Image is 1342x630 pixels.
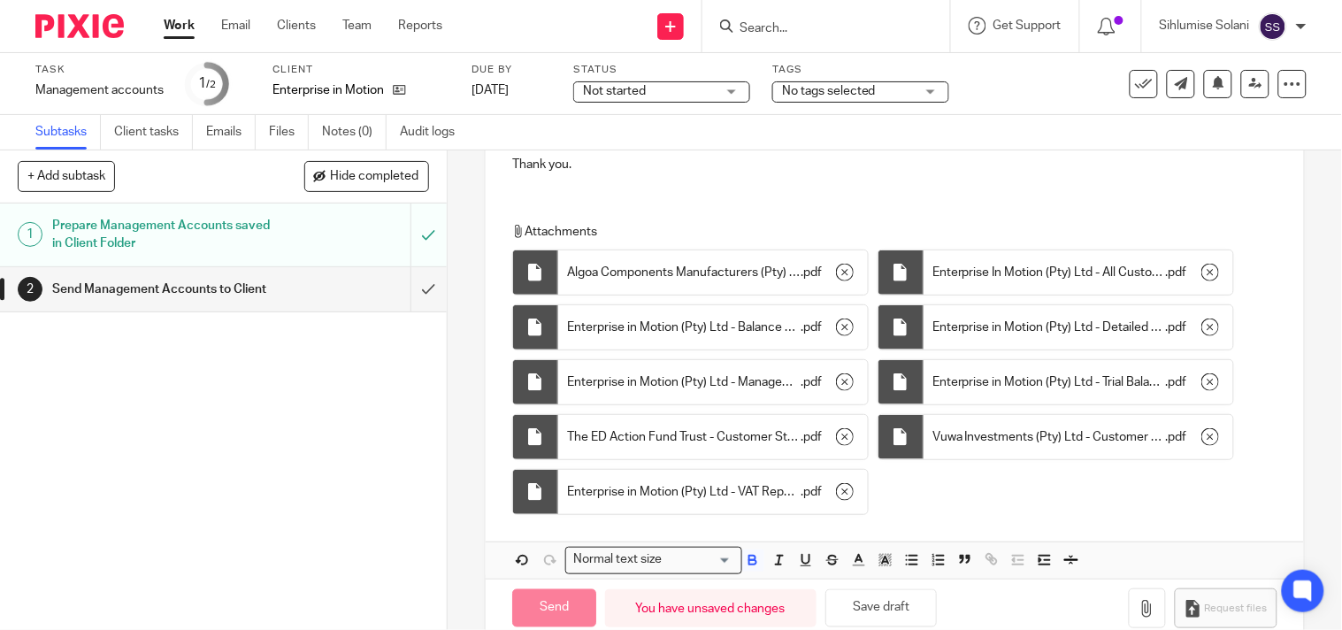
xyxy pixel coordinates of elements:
[803,483,822,501] span: pdf
[738,21,897,37] input: Search
[206,115,256,150] a: Emails
[993,19,1062,32] span: Get Support
[558,360,868,404] div: .
[772,63,949,77] label: Tags
[398,17,442,35] a: Reports
[18,277,42,302] div: 2
[198,73,216,94] div: 1
[567,373,801,391] span: Enterprise in Motion (Pty) Ltd - Management Accounts -[DATE]
[803,428,822,446] span: pdf
[221,17,250,35] a: Email
[932,373,1166,391] span: Enterprise in Motion (Pty) Ltd - Trial Balance - [DATE]
[18,161,115,191] button: + Add subtask
[512,223,1262,241] p: Attachments
[924,415,1233,459] div: .
[52,212,280,257] h1: Prepare Management Accounts saved in Client Folder
[206,80,216,89] small: /2
[932,319,1166,336] span: Enterprise in Motion (Pty) Ltd - Detailed Ledger [DATE]
[331,170,419,184] span: Hide completed
[558,305,868,350] div: .
[35,14,124,38] img: Pixie
[35,81,164,99] div: Management accounts
[1160,17,1250,35] p: Sihlumise Solani
[1169,264,1187,281] span: pdf
[342,17,372,35] a: Team
[567,319,801,336] span: Enterprise in Motion (Pty) Ltd - Balance sheet- [DATE]
[932,264,1166,281] span: Enterprise In Motion (Pty) Ltd - All Customers Transactions - [DATE]
[272,63,449,77] label: Client
[573,63,750,77] label: Status
[583,85,646,97] span: Not started
[1169,428,1187,446] span: pdf
[605,589,817,627] div: You have unsaved changes
[18,222,42,247] div: 1
[567,264,801,281] span: Algoa Components Manufacturers (Pty) Ltd - Customer Statement - [DATE]
[269,115,309,150] a: Files
[52,276,280,303] h1: Send Management Accounts to Client
[164,17,195,35] a: Work
[1169,373,1187,391] span: pdf
[304,161,429,191] button: Hide completed
[1205,602,1268,616] span: Request files
[400,115,468,150] a: Audit logs
[932,428,1166,446] span: Vuwa Investments (Pty) Ltd - Customer Statement - [DATE]
[567,428,801,446] span: The ED Action Fund Trust - Customer Statement - [DATE]
[924,305,1233,350] div: .
[924,250,1233,295] div: .
[272,81,384,99] p: Enterprise in Motion
[1175,588,1277,628] button: Request files
[924,360,1233,404] div: .
[35,63,164,77] label: Task
[803,264,822,281] span: pdf
[558,415,868,459] div: .
[35,115,101,150] a: Subtasks
[472,63,551,77] label: Due by
[570,551,666,570] span: Normal text size
[803,373,822,391] span: pdf
[1259,12,1287,41] img: svg%3E
[825,589,937,627] button: Save draft
[668,551,732,570] input: Search for option
[558,470,868,514] div: .
[567,483,801,501] span: Enterprise in Motion (Pty) Ltd - VAT Report - 202508
[558,250,868,295] div: .
[277,17,316,35] a: Clients
[565,547,742,574] div: Search for option
[782,85,876,97] span: No tags selected
[803,319,822,336] span: pdf
[512,589,596,627] input: Send
[1169,319,1187,336] span: pdf
[322,115,387,150] a: Notes (0)
[512,156,1277,173] p: Thank you.
[472,84,509,96] span: [DATE]
[114,115,193,150] a: Client tasks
